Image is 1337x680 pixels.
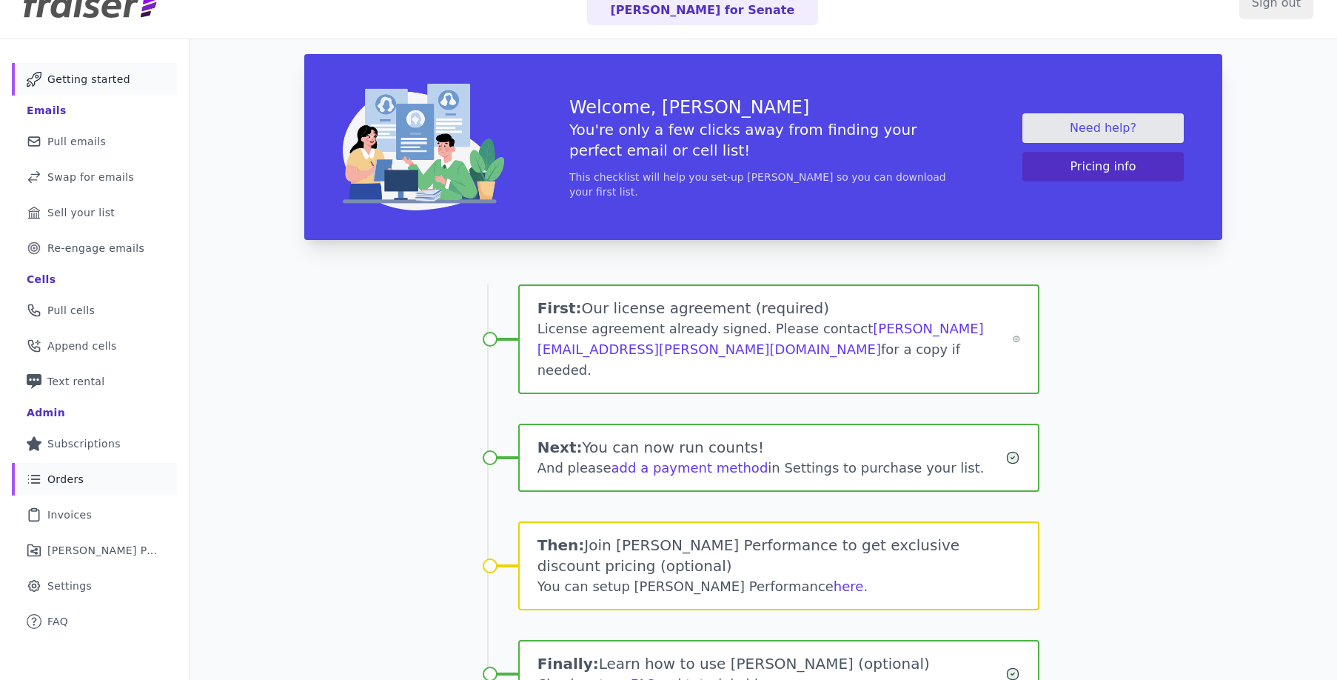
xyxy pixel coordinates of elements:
[537,437,1006,458] h1: You can now run counts!
[12,330,177,362] a: Append cells
[27,103,67,118] div: Emails
[12,125,177,158] a: Pull emails
[611,1,795,19] p: [PERSON_NAME] for Senate
[12,365,177,398] a: Text rental
[47,241,144,256] span: Re-engage emails
[569,119,957,161] h5: You're only a few clicks away from finding your perfect email or cell list!
[12,499,177,531] a: Invoices
[27,272,56,287] div: Cells
[537,536,585,554] span: Then:
[343,84,504,210] img: img
[47,170,134,184] span: Swap for emails
[12,196,177,229] a: Sell your list
[569,170,957,199] p: This checklist will help you set-up [PERSON_NAME] so you can download your first list.
[12,232,177,264] a: Re-engage emails
[537,655,599,673] span: Finally:
[537,298,1013,319] h1: Our license agreement (required)
[47,205,115,220] span: Sell your list
[12,161,177,193] a: Swap for emails
[537,576,1021,597] div: You can setup [PERSON_NAME] Performance .
[12,463,177,496] a: Orders
[47,507,92,522] span: Invoices
[12,294,177,327] a: Pull cells
[12,570,177,602] a: Settings
[47,374,105,389] span: Text rental
[834,579,864,594] a: here
[611,460,768,476] a: add a payment method
[1022,113,1184,143] a: Need help?
[537,653,1006,674] h1: Learn how to use [PERSON_NAME] (optional)
[1022,152,1184,181] button: Pricing info
[12,605,177,638] a: FAQ
[537,535,1021,576] h1: Join [PERSON_NAME] Performance to get exclusive discount pricing (optional)
[27,405,65,420] div: Admin
[47,303,95,318] span: Pull cells
[537,458,1006,479] div: And please in Settings to purchase your list.
[47,614,68,629] span: FAQ
[537,299,582,317] span: First:
[537,439,583,456] span: Next:
[47,339,117,353] span: Append cells
[569,96,957,119] h3: Welcome, [PERSON_NAME]
[47,543,159,558] span: [PERSON_NAME] Performance
[47,472,84,487] span: Orders
[12,427,177,460] a: Subscriptions
[12,534,177,567] a: [PERSON_NAME] Performance
[537,319,1013,381] div: License agreement already signed. Please contact for a copy if needed.
[12,63,177,96] a: Getting started
[47,579,92,593] span: Settings
[47,72,130,87] span: Getting started
[47,134,106,149] span: Pull emails
[47,436,121,451] span: Subscriptions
